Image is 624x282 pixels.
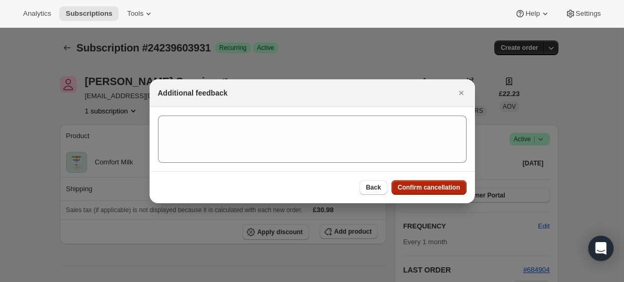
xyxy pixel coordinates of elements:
span: Settings [576,9,601,18]
button: Help [509,6,556,21]
button: Settings [559,6,607,21]
span: Back [366,183,381,192]
button: Analytics [17,6,57,21]
button: Tools [121,6,160,21]
h2: Additional feedback [158,88,228,98]
button: Subscriptions [59,6,119,21]
button: Confirm cancellation [392,180,467,195]
span: Help [525,9,540,18]
button: Close [454,86,469,100]
div: Open Intercom Messenger [588,236,614,261]
span: Analytics [23,9,51,18]
span: Subscriptions [66,9,112,18]
button: Back [359,180,387,195]
span: Confirm cancellation [398,183,460,192]
span: Tools [127,9,143,18]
